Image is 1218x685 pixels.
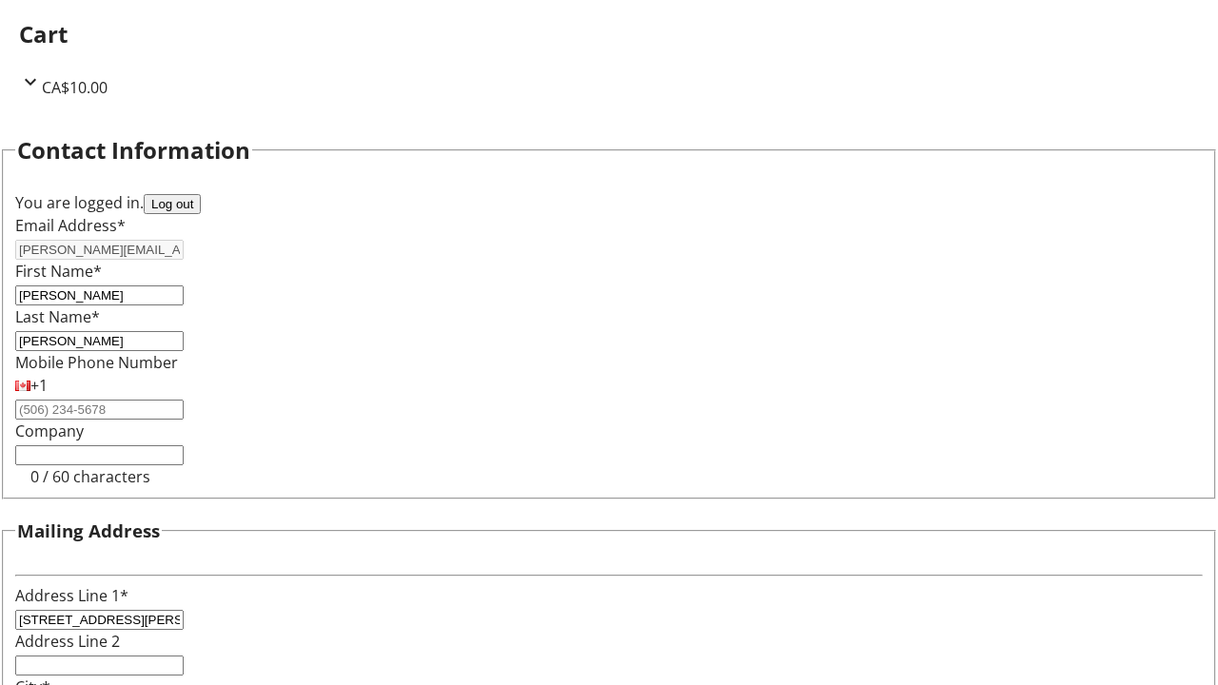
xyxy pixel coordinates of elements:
label: First Name* [15,261,102,282]
label: Company [15,421,84,441]
input: (506) 234-5678 [15,400,184,420]
button: Log out [144,194,201,214]
h3: Mailing Address [17,518,160,544]
h2: Cart [19,17,1199,51]
span: CA$10.00 [42,77,108,98]
div: You are logged in. [15,191,1203,214]
tr-character-limit: 0 / 60 characters [30,466,150,487]
label: Email Address* [15,215,126,236]
label: Mobile Phone Number [15,352,178,373]
label: Address Line 2 [15,631,120,652]
label: Last Name* [15,306,100,327]
label: Address Line 1* [15,585,128,606]
h2: Contact Information [17,133,250,167]
input: Address [15,610,184,630]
